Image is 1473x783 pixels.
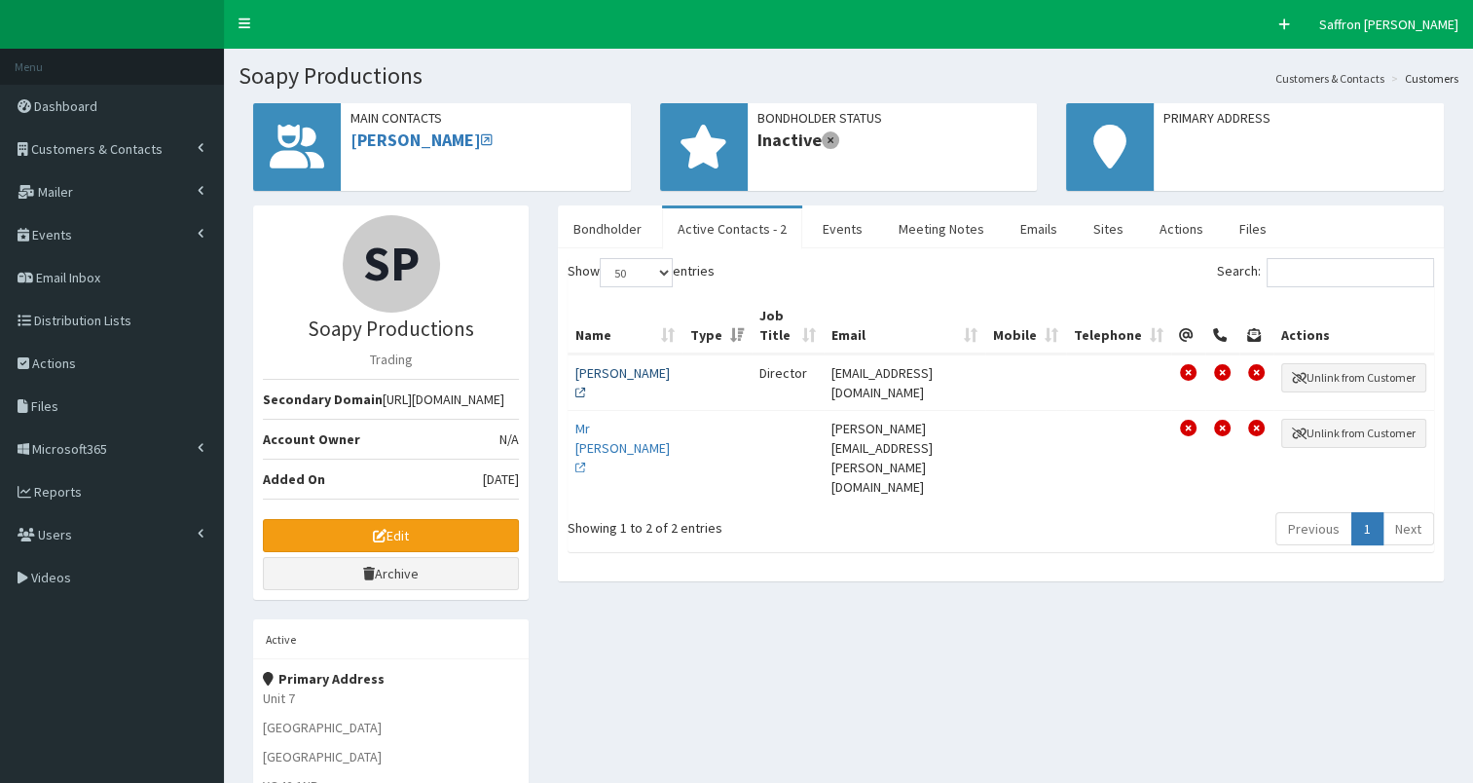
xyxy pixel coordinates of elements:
[1171,298,1205,354] th: Email Permission
[1281,419,1426,448] button: Unlink from Customer
[263,317,519,340] h3: Soapy Productions
[263,350,519,369] p: Trading
[1275,512,1352,545] a: Previous
[1275,70,1384,87] a: Customers & Contacts
[263,670,385,688] strong: Primary Address
[31,569,71,586] span: Videos
[1386,70,1458,87] li: Customers
[263,379,519,420] li: [URL][DOMAIN_NAME]
[363,233,420,294] span: SP
[499,429,519,449] span: N/A
[34,97,97,115] span: Dashboard
[824,410,985,504] td: [PERSON_NAME][EMAIL_ADDRESS][PERSON_NAME][DOMAIN_NAME]
[1319,16,1458,33] span: Saffron [PERSON_NAME]
[807,208,878,249] a: Events
[662,208,802,249] a: Active Contacts - 2
[32,354,76,372] span: Actions
[1273,298,1434,354] th: Actions
[38,183,73,201] span: Mailer
[752,354,824,410] td: Director
[34,483,82,501] span: Reports
[1005,208,1073,249] a: Emails
[31,140,163,158] span: Customers & Contacts
[350,129,493,151] a: [PERSON_NAME]
[1281,363,1426,392] button: Unlink from Customer
[1382,512,1434,545] a: Next
[263,747,519,766] p: [GEOGRAPHIC_DATA]
[568,298,682,354] th: Name: activate to sort column ascending
[757,108,1028,128] span: Bondholder Status
[1205,298,1239,354] th: Telephone Permission
[350,108,621,128] span: Main Contacts
[1267,258,1434,287] input: Search:
[568,510,914,538] div: Showing 1 to 2 of 2 entries
[1078,208,1139,249] a: Sites
[1351,512,1383,545] a: 1
[883,208,1000,249] a: Meeting Notes
[1066,298,1171,354] th: Telephone: activate to sort column ascending
[263,430,360,448] b: Account Owner
[682,298,752,354] th: Type: activate to sort column ascending
[38,526,72,543] span: Users
[1239,298,1273,354] th: Post Permission
[1217,258,1434,287] label: Search:
[263,519,519,552] a: Edit
[263,718,519,737] p: [GEOGRAPHIC_DATA]
[824,298,985,354] th: Email: activate to sort column ascending
[263,470,325,488] b: Added On
[263,557,519,590] a: Archive
[36,269,100,286] span: Email Inbox
[757,128,1028,153] span: Inactive
[483,469,519,489] span: [DATE]
[1224,208,1282,249] a: Files
[239,63,1458,89] h1: Soapy Productions
[263,689,519,708] p: Unit 7
[31,397,58,415] span: Files
[575,364,670,401] a: [PERSON_NAME]
[558,208,657,249] a: Bondholder
[32,226,72,243] span: Events
[34,312,131,329] span: Distribution Lists
[263,391,383,408] b: Secondary Domain
[600,258,673,287] select: Showentries
[568,258,715,287] label: Show entries
[1144,208,1219,249] a: Actions
[266,632,296,647] small: Active
[575,420,670,476] a: Mr [PERSON_NAME]
[1163,108,1434,128] span: Primary Address
[824,354,985,410] td: [EMAIL_ADDRESS][DOMAIN_NAME]
[32,440,107,458] span: Microsoft365
[985,298,1066,354] th: Mobile: activate to sort column ascending
[752,298,824,354] th: Job Title: activate to sort column ascending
